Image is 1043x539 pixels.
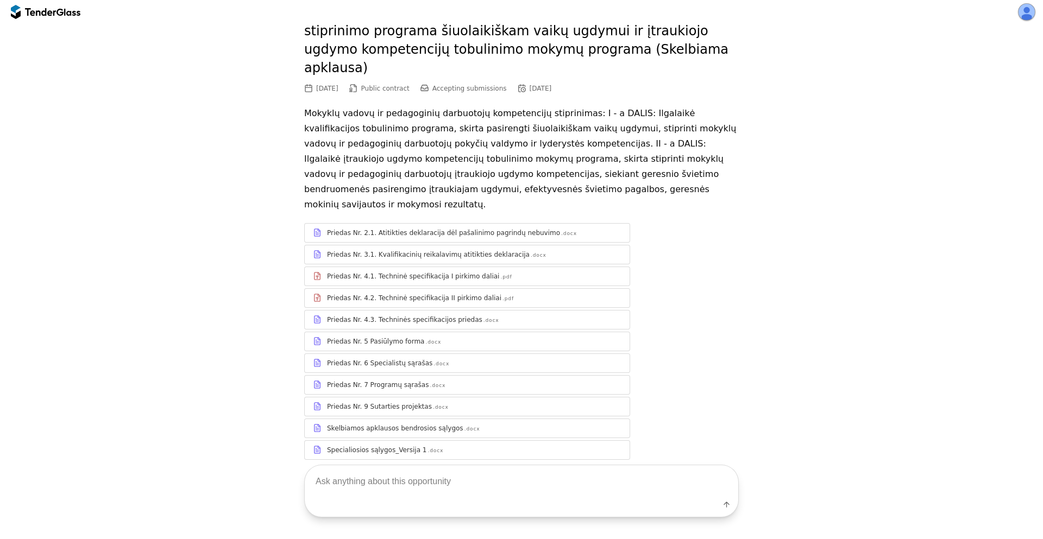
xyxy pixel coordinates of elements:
div: .docx [425,339,441,346]
div: Priedas Nr. 7 Programų sąrašas [327,381,429,389]
div: [DATE] [316,85,338,92]
a: Priedas Nr. 4.1. Techninė specifikacija I pirkimo daliai.pdf [304,267,630,286]
div: Priedas Nr. 2.1. Atitikties deklaracija dėl pašalinimo pagrindų nebuvimo [327,229,560,237]
div: Priedas Nr. 4.2. Techninė specifikacija II pirkimo daliai [327,294,501,302]
div: [DATE] [530,85,552,92]
div: Priedas Nr. 3.1. Kvalifikacinių reikalavimų atitikties deklaracija [327,250,530,259]
a: Priedas Nr. 3.1. Kvalifikacinių reikalavimų atitikties deklaracija.docx [304,245,630,264]
a: Priedas Nr. 9 Sutarties projektas.docx [304,397,630,416]
div: .docx [531,252,546,259]
div: .docx [483,317,499,324]
div: .docx [561,230,577,237]
div: Priedas Nr. 4.1. Techninė specifikacija I pirkimo daliai [327,272,499,281]
span: Public contract [361,85,410,92]
div: .docx [464,426,480,433]
a: Priedas Nr. 4.3. Techninės specifikacijos priedas.docx [304,310,630,329]
a: Priedas Nr. 4.2. Techninė specifikacija II pirkimo daliai.pdf [304,288,630,308]
a: Priedas Nr. 5 Pasiūlymo forma.docx [304,332,630,351]
span: Accepting submissions [432,85,507,92]
div: Priedas Nr. 5 Pasiūlymo forma [327,337,424,346]
a: Priedas Nr. 7 Programų sąrašas.docx [304,375,630,395]
div: .pdf [500,274,512,281]
div: Priedas Nr. 9 Sutarties projektas [327,402,432,411]
div: .docx [433,404,449,411]
div: Skelbiamos apklausos bendrosios sąlygos [327,424,463,433]
div: Priedas Nr. 6 Specialistų sąrašas [327,359,432,367]
a: Priedas Nr. 2.1. Atitikties deklaracija dėl pašalinimo pagrindų nebuvimo.docx [304,223,630,243]
p: Mokyklų vadovų ir pedagoginių darbuotojų kompetencijų stiprinimas: I - a DALIS: Ilgalaikė kvalifi... [304,106,739,212]
div: .docx [430,382,445,389]
h2: Mokyklų vadovų ir pedagoginių darbuotojų kompetencijų stiprinimo programa šiuolaikiškam vaikų ugd... [304,4,739,77]
a: Skelbiamos apklausos bendrosios sąlygos.docx [304,418,630,438]
div: Priedas Nr. 4.3. Techninės specifikacijos priedas [327,315,482,324]
a: Priedas Nr. 6 Specialistų sąrašas.docx [304,353,630,373]
a: Specialiosios sąlygos_Versija 1.docx [304,440,630,460]
div: .pdf [502,295,514,302]
div: .docx [433,360,449,367]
